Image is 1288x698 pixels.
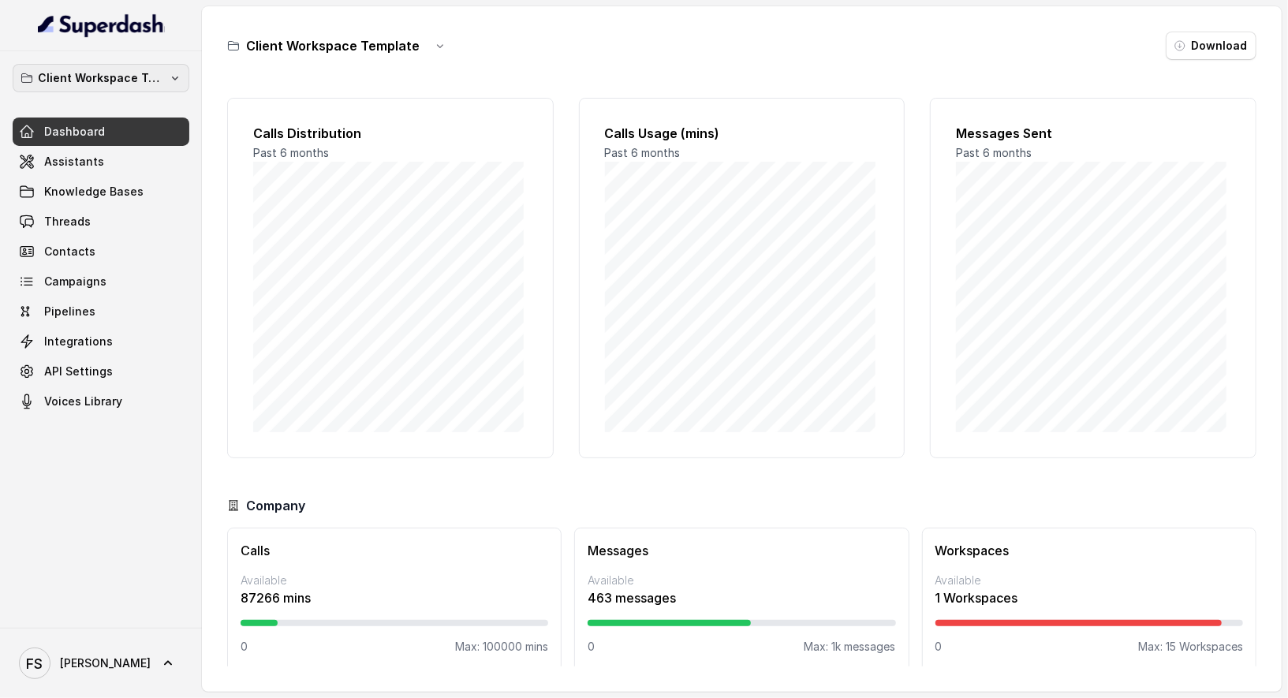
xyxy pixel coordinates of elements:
[588,573,895,588] p: Available
[246,36,420,55] h3: Client Workspace Template
[44,304,95,319] span: Pipelines
[253,146,329,159] span: Past 6 months
[13,177,189,206] a: Knowledge Bases
[13,118,189,146] a: Dashboard
[241,588,548,607] p: 87266 mins
[1166,32,1256,60] button: Download
[935,588,1243,607] p: 1 Workspaces
[935,639,943,655] p: 0
[13,327,189,356] a: Integrations
[956,124,1230,143] h2: Messages Sent
[588,588,895,607] p: 463 messages
[605,124,879,143] h2: Calls Usage (mins)
[44,154,104,170] span: Assistants
[13,237,189,266] a: Contacts
[44,184,144,200] span: Knowledge Bases
[13,207,189,236] a: Threads
[13,641,189,685] a: [PERSON_NAME]
[44,394,122,409] span: Voices Library
[241,541,548,560] h3: Calls
[13,147,189,176] a: Assistants
[44,274,106,289] span: Campaigns
[44,214,91,230] span: Threads
[805,639,896,655] p: Max: 1k messages
[13,387,189,416] a: Voices Library
[956,146,1032,159] span: Past 6 months
[455,639,548,655] p: Max: 100000 mins
[1138,639,1243,655] p: Max: 15 Workspaces
[253,124,528,143] h2: Calls Distribution
[13,297,189,326] a: Pipelines
[44,334,113,349] span: Integrations
[38,13,165,38] img: light.svg
[241,573,548,588] p: Available
[60,655,151,671] span: [PERSON_NAME]
[13,64,189,92] button: Client Workspace Template
[605,146,681,159] span: Past 6 months
[588,541,895,560] h3: Messages
[44,124,105,140] span: Dashboard
[588,639,595,655] p: 0
[13,267,189,296] a: Campaigns
[44,244,95,259] span: Contacts
[38,69,164,88] p: Client Workspace Template
[13,357,189,386] a: API Settings
[935,573,1243,588] p: Available
[44,364,113,379] span: API Settings
[241,639,248,655] p: 0
[935,541,1243,560] h3: Workspaces
[246,496,305,515] h3: Company
[27,655,43,672] text: FS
